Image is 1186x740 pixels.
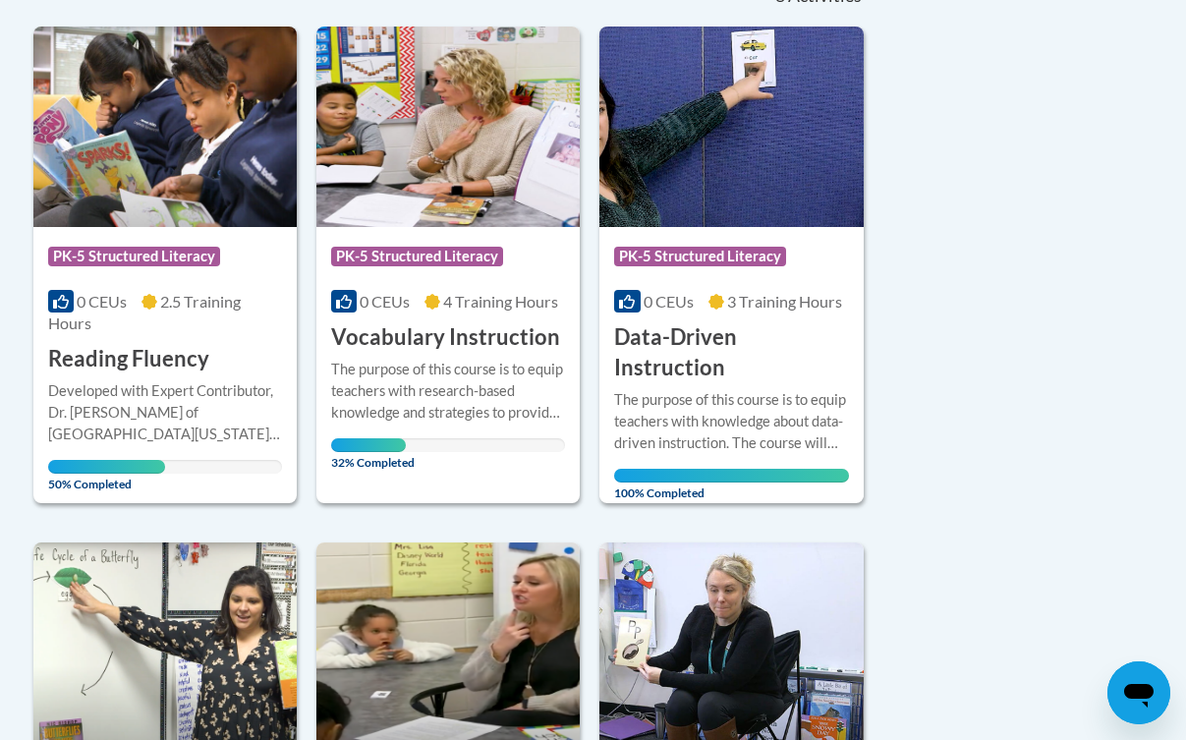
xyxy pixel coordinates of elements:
div: Your progress [614,469,848,483]
div: Your progress [331,438,406,452]
img: Course Logo [33,27,297,227]
div: The purpose of this course is to equip teachers with knowledge about data-driven instruction. The... [614,389,848,454]
div: The purpose of this course is to equip teachers with research-based knowledge and strategies to p... [331,359,565,424]
img: Course Logo [316,27,580,227]
a: Course LogoPK-5 Structured Literacy0 CEUs2.5 Training Hours Reading FluencyDeveloped with Expert ... [33,27,297,502]
iframe: Button to launch messaging window [1107,661,1170,724]
span: 0 CEUs [77,292,127,311]
img: Course Logo [599,27,863,227]
span: 3 Training Hours [727,292,842,311]
span: 4 Training Hours [443,292,558,311]
span: 32% Completed [331,438,406,470]
span: PK-5 Structured Literacy [331,247,503,266]
a: Course LogoPK-5 Structured Literacy0 CEUs3 Training Hours Data-Driven InstructionThe purpose of t... [599,27,863,502]
span: 50% Completed [48,460,165,491]
h3: Vocabulary Instruction [331,322,560,353]
span: PK-5 Structured Literacy [614,247,786,266]
span: 0 CEUs [360,292,410,311]
span: 100% Completed [614,469,848,500]
div: Your progress [48,460,165,474]
span: PK-5 Structured Literacy [48,247,220,266]
a: Course LogoPK-5 Structured Literacy0 CEUs4 Training Hours Vocabulary InstructionThe purpose of th... [316,27,580,502]
div: Developed with Expert Contributor, Dr. [PERSON_NAME] of [GEOGRAPHIC_DATA][US_STATE], [GEOGRAPHIC_... [48,380,282,445]
h3: Reading Fluency [48,344,209,374]
h3: Data-Driven Instruction [614,322,848,383]
span: 0 CEUs [644,292,694,311]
